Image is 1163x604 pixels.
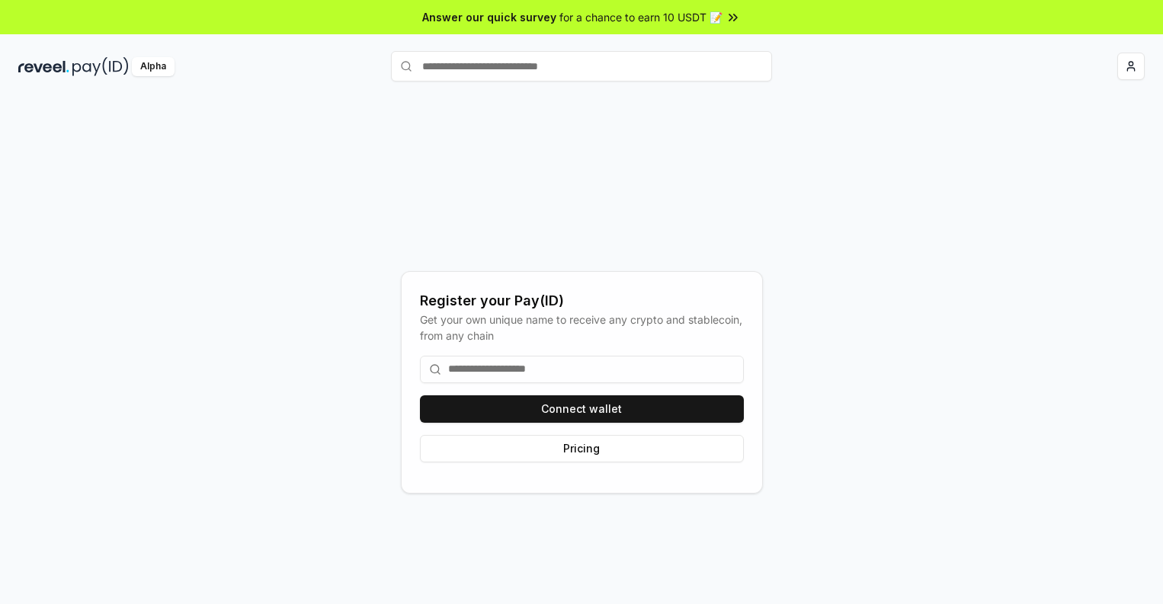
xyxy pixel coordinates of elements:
img: pay_id [72,57,129,76]
img: reveel_dark [18,57,69,76]
div: Register your Pay(ID) [420,290,744,312]
div: Get your own unique name to receive any crypto and stablecoin, from any chain [420,312,744,344]
button: Connect wallet [420,395,744,423]
button: Pricing [420,435,744,462]
span: Answer our quick survey [422,9,556,25]
div: Alpha [132,57,175,76]
span: for a chance to earn 10 USDT 📝 [559,9,722,25]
